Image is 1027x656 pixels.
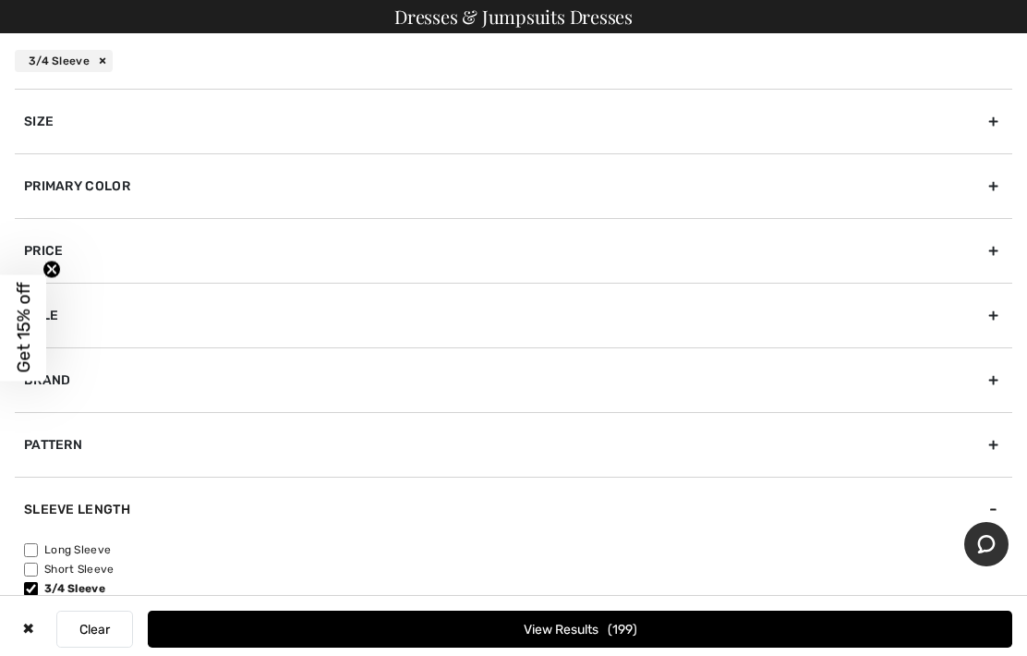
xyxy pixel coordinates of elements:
[15,611,42,648] div: ✖
[24,541,1012,558] label: Long Sleeve
[24,580,1012,597] label: 3/4 Sleeve
[148,611,1012,648] button: View Results199
[24,563,38,577] input: Short Sleeve
[964,522,1009,568] iframe: Opens a widget where you can chat to one of our agents
[56,611,133,648] button: Clear
[15,218,1012,283] div: Price
[42,261,61,279] button: Close teaser
[15,412,1012,477] div: Pattern
[24,561,1012,577] label: Short Sleeve
[608,622,637,638] span: 199
[15,477,1012,541] div: Sleeve length
[15,50,113,72] div: 3/4 Sleeve
[15,89,1012,153] div: Size
[13,283,34,373] span: Get 15% off
[15,347,1012,412] div: Brand
[24,582,38,596] input: 3/4 Sleeve
[15,153,1012,218] div: Primary Color
[24,543,38,557] input: Long Sleeve
[15,283,1012,347] div: Sale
